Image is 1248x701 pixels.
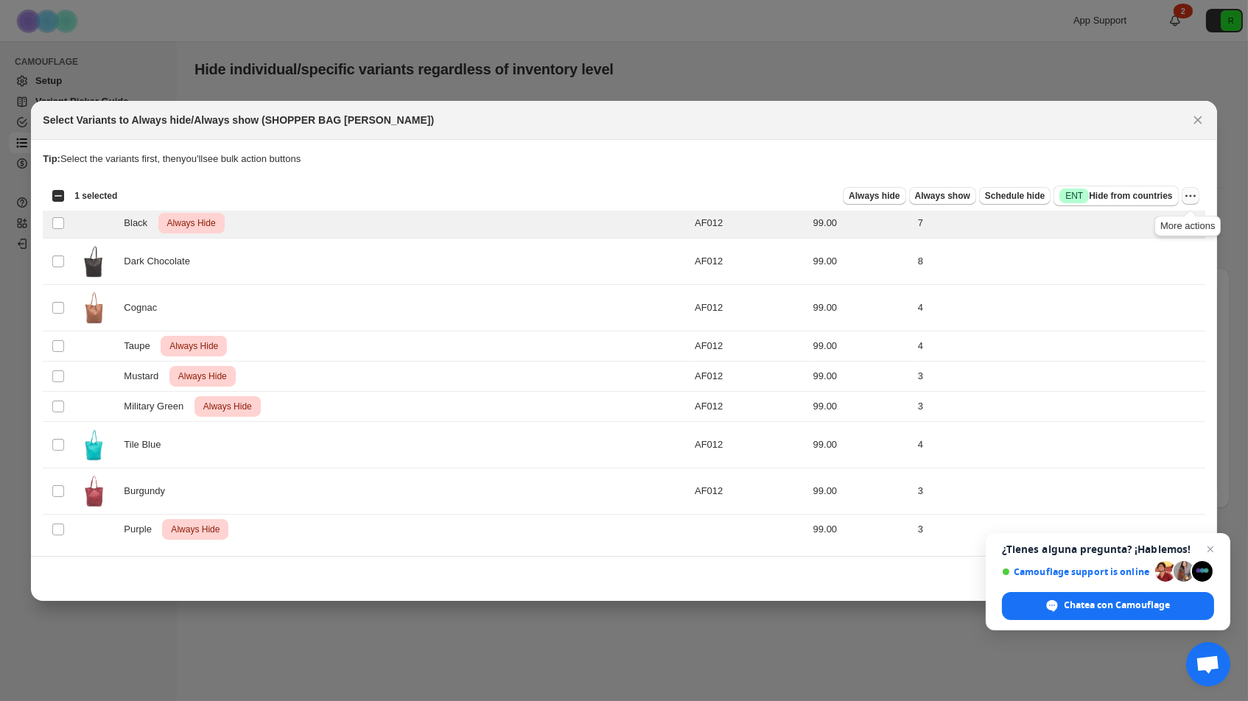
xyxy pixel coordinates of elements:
[75,473,112,510] img: NICOLEB1.png
[175,367,230,385] span: Always Hide
[690,238,809,284] td: AF012
[914,514,1205,544] td: 3
[809,208,914,238] td: 99.00
[914,238,1205,284] td: 8
[809,284,914,331] td: 99.00
[809,238,914,284] td: 99.00
[914,421,1205,468] td: 4
[124,484,173,499] span: Burgundy
[690,391,809,421] td: AF012
[43,152,1205,166] p: Select the variants first, then you'll see bulk action buttons
[168,521,222,538] span: Always Hide
[809,468,914,514] td: 99.00
[75,289,112,326] img: NICOLEC1.png
[75,426,112,463] img: NICOLET1.png
[914,208,1205,238] td: 7
[1065,599,1171,612] span: Chatea con Camouflage
[690,208,809,238] td: AF012
[914,284,1205,331] td: 4
[914,468,1205,514] td: 3
[124,339,158,353] span: Taupe
[809,514,914,544] td: 99.00
[690,361,809,391] td: AF012
[124,522,159,537] span: Purple
[809,421,914,468] td: 99.00
[74,190,117,202] span: 1 selected
[200,398,255,415] span: Always Hide
[914,331,1205,361] td: 4
[809,361,914,391] td: 99.00
[915,190,970,202] span: Always show
[1002,592,1214,620] div: Chatea con Camouflage
[985,190,1045,202] span: Schedule hide
[914,361,1205,391] td: 3
[164,214,219,232] span: Always Hide
[124,369,166,384] span: Mustard
[1054,186,1178,206] button: SuccessENTHide from countries
[124,216,155,230] span: Black
[1182,187,1199,205] button: More actions
[909,187,976,205] button: Always show
[690,284,809,331] td: AF012
[1059,189,1172,203] span: Hide from countries
[124,254,197,269] span: Dark Chocolate
[809,391,914,421] td: 99.00
[1202,540,1219,558] span: Cerrar el chat
[124,399,192,414] span: Military Green
[166,337,221,355] span: Always Hide
[43,153,60,164] strong: Tip:
[979,187,1051,205] button: Schedule hide
[1002,543,1214,555] span: ¿Tienes alguna pregunta? ¡Hablemos!
[1065,190,1083,202] span: ENT
[690,331,809,361] td: AF012
[43,113,434,127] h2: Select Variants to Always hide/Always show (SHOPPER BAG [PERSON_NAME])
[914,391,1205,421] td: 3
[849,190,900,202] span: Always hide
[124,437,169,452] span: Tile Blue
[809,331,914,361] td: 99.00
[1186,642,1230,686] div: Chat abierto
[124,300,165,315] span: Cognac
[1002,566,1150,577] span: Camouflage support is online
[690,421,809,468] td: AF012
[1188,110,1208,130] button: Close
[690,468,809,514] td: AF012
[75,243,112,280] img: NICOLECH1.png
[843,187,905,205] button: Always hide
